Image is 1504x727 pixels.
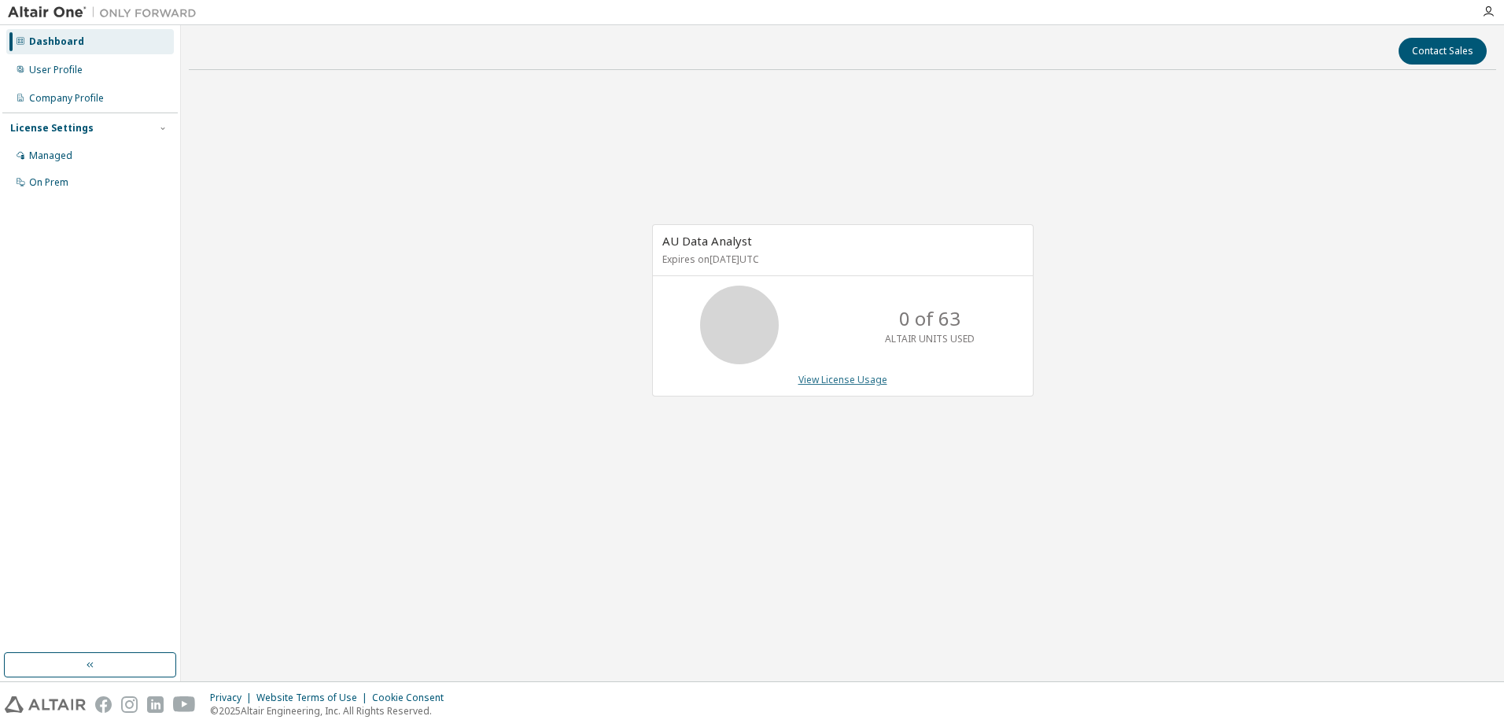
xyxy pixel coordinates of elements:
[173,696,196,713] img: youtube.svg
[256,692,372,704] div: Website Terms of Use
[798,373,887,386] a: View License Usage
[899,305,960,332] p: 0 of 63
[210,704,453,718] p: © 2025 Altair Engineering, Inc. All Rights Reserved.
[885,332,975,345] p: ALTAIR UNITS USED
[372,692,453,704] div: Cookie Consent
[662,253,1019,266] p: Expires on [DATE] UTC
[662,233,752,249] span: AU Data Analyst
[147,696,164,713] img: linkedin.svg
[29,35,84,48] div: Dashboard
[1399,38,1487,65] button: Contact Sales
[8,5,205,20] img: Altair One
[95,696,112,713] img: facebook.svg
[10,122,94,135] div: License Settings
[5,696,86,713] img: altair_logo.svg
[29,92,104,105] div: Company Profile
[121,696,138,713] img: instagram.svg
[29,176,68,189] div: On Prem
[29,64,83,76] div: User Profile
[210,692,256,704] div: Privacy
[29,149,72,162] div: Managed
